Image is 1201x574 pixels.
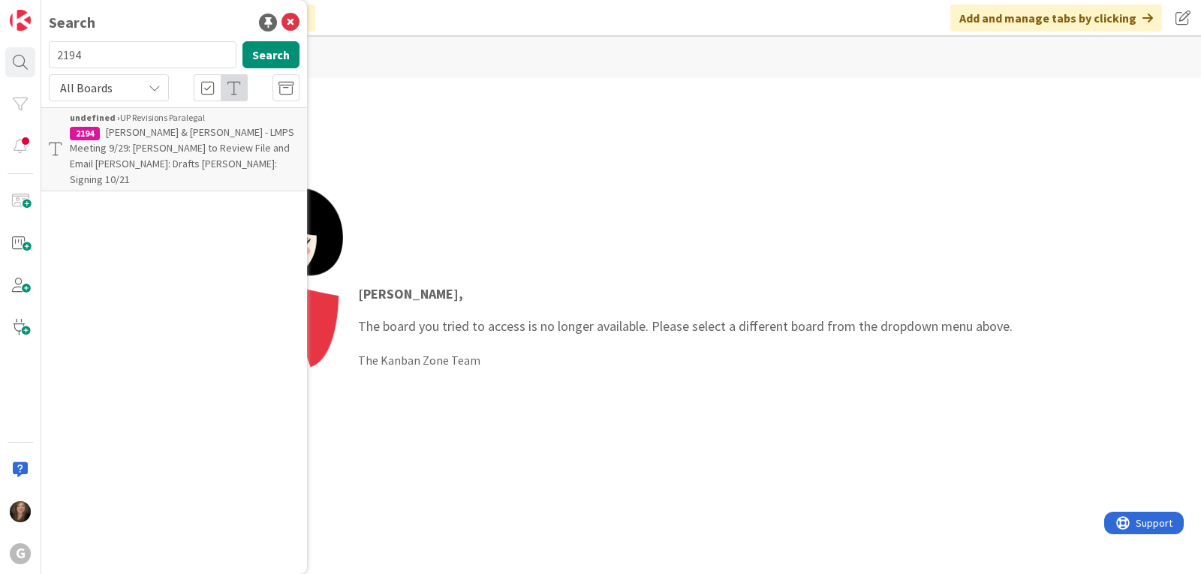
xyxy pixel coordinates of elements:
strong: [PERSON_NAME] , [358,285,463,302]
div: 2194 [70,127,100,140]
a: undefined ›UP Revisions Paralegal2194[PERSON_NAME] & [PERSON_NAME] - LMPS Meeting 9/29: [PERSON_N... [41,107,307,191]
img: Visit kanbanzone.com [10,10,31,31]
span: All Boards [60,80,113,95]
div: UP Revisions Paralegal [70,111,299,125]
input: Search for title... [49,41,236,68]
div: G [10,543,31,564]
div: Add and manage tabs by clicking [950,5,1162,32]
span: [PERSON_NAME] & [PERSON_NAME] - LMPS Meeting 9/29: [PERSON_NAME] to Review File and Email [PERSON... [70,125,294,186]
div: Search [49,11,95,34]
span: Support [32,2,68,20]
button: Search [242,41,299,68]
div: The Kanban Zone Team [358,351,1013,369]
img: SB [10,501,31,522]
b: undefined › [70,112,120,123]
p: The board you tried to access is no longer available. Please select a different board from the dr... [358,284,1013,336]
